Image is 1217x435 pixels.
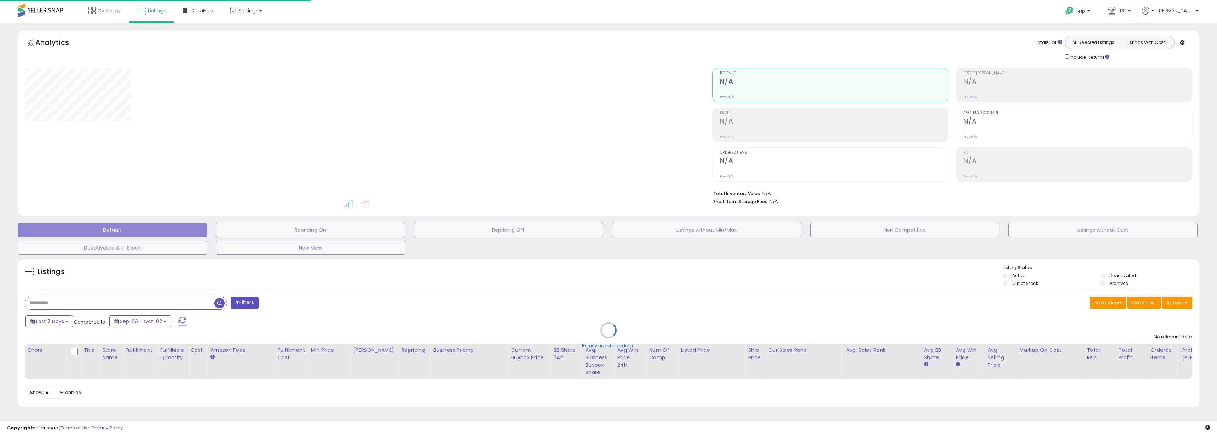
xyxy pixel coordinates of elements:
small: Prev: N/A [720,95,734,99]
button: Deactivated & In Stock [18,241,207,255]
i: Get Help [1065,6,1074,15]
button: Listings without Min/Max [612,223,801,237]
small: Prev: N/A [720,174,734,178]
div: Include Returns [1060,53,1118,61]
button: Non Competitive [810,223,999,237]
span: Help [1075,8,1085,14]
b: Total Inventory Value: [713,190,761,196]
a: Hi [PERSON_NAME] [1142,7,1199,23]
button: Listings With Cost [1119,38,1172,47]
span: Overview [97,7,120,14]
div: seller snap | | [7,425,123,431]
span: Hi [PERSON_NAME] [1151,7,1194,14]
span: Ordered Items [720,151,948,155]
span: Profit [720,111,948,115]
span: Avg. Buybox Share [963,111,1192,115]
h2: N/A [963,78,1192,87]
small: Prev: N/A [963,134,977,139]
span: ROI [963,151,1192,155]
h2: N/A [720,117,948,127]
a: Help [1060,1,1097,23]
span: N/A [769,198,778,205]
small: Prev: N/A [720,134,734,139]
h2: N/A [720,78,948,87]
span: Revenue [720,71,948,75]
small: Prev: N/A [963,174,977,178]
button: Repricing On [216,223,405,237]
button: Repricing Off [414,223,603,237]
button: Default [18,223,207,237]
button: Listings without Cost [1008,223,1198,237]
h2: N/A [963,117,1192,127]
span: DataHub [191,7,213,14]
div: Retrieving listings data.. [582,343,635,349]
b: Short Term Storage Fees: [713,199,768,205]
h5: Analytics [35,38,83,49]
span: Profit [PERSON_NAME] [963,71,1192,75]
span: TRS [1118,7,1126,14]
button: All Selected Listings [1067,38,1120,47]
strong: Copyright [7,424,33,431]
button: New View [216,241,405,255]
small: Prev: N/A [963,95,977,99]
h2: N/A [963,157,1192,166]
a: Privacy Policy [92,424,123,431]
span: Listings [148,7,166,14]
div: Totals For [1035,39,1062,46]
a: Terms of Use [60,424,91,431]
h2: N/A [720,157,948,166]
li: N/A [713,189,1187,197]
